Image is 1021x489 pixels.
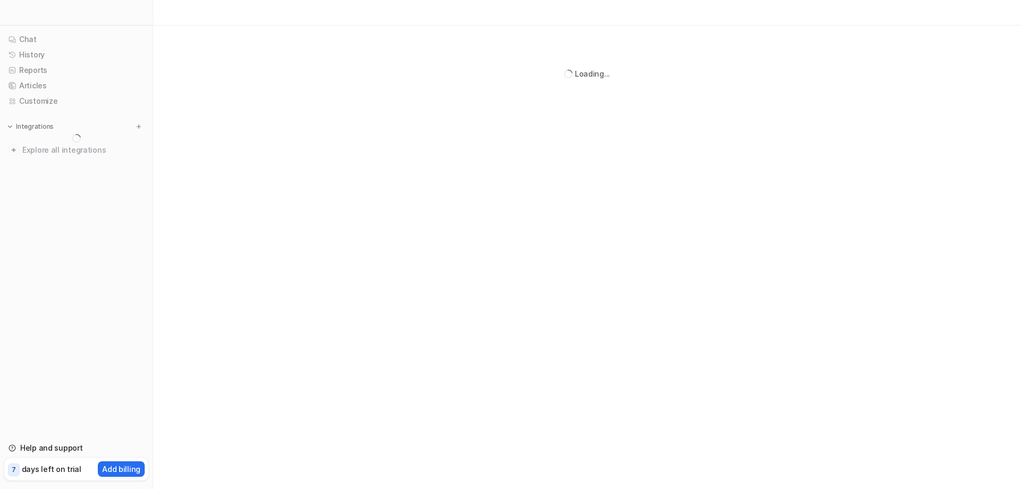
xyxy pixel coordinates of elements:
[135,123,143,130] img: menu_add.svg
[98,461,145,477] button: Add billing
[4,78,148,93] a: Articles
[4,94,148,109] a: Customize
[22,463,81,475] p: days left on trial
[12,465,16,475] p: 7
[22,142,144,159] span: Explore all integrations
[9,145,19,155] img: explore all integrations
[16,122,54,131] p: Integrations
[575,68,610,79] div: Loading...
[4,121,57,132] button: Integrations
[4,47,148,62] a: History
[102,463,140,475] p: Add billing
[6,123,14,130] img: expand menu
[4,441,148,455] a: Help and support
[4,32,148,47] a: Chat
[4,63,148,78] a: Reports
[4,143,148,158] a: Explore all integrations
